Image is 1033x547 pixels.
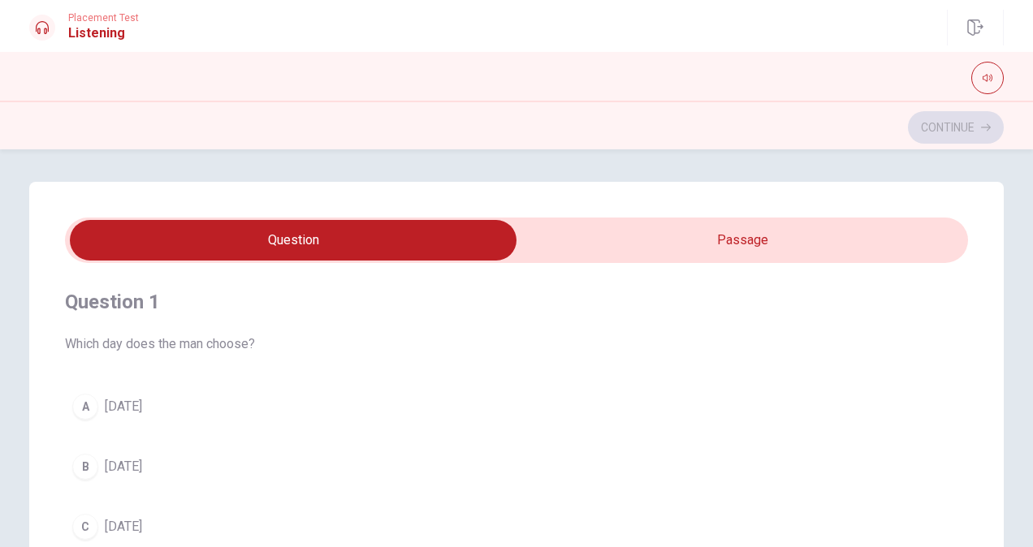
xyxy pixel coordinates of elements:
[65,446,968,487] button: B[DATE]
[105,397,142,416] span: [DATE]
[72,454,98,480] div: B
[68,12,139,24] span: Placement Test
[105,457,142,476] span: [DATE]
[65,506,968,547] button: C[DATE]
[65,386,968,427] button: A[DATE]
[68,24,139,43] h1: Listening
[105,517,142,536] span: [DATE]
[72,514,98,540] div: C
[65,289,968,315] h4: Question 1
[72,394,98,420] div: A
[65,334,968,354] span: Which day does the man choose?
